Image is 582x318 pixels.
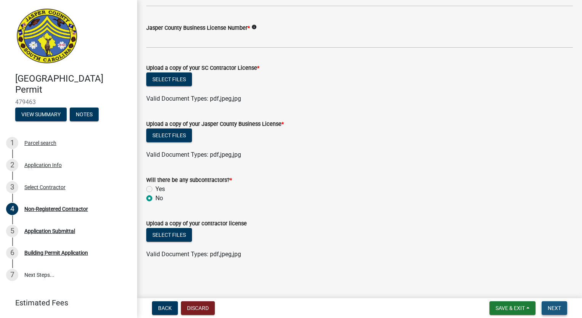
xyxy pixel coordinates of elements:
img: Jasper County, South Carolina [15,8,79,65]
div: 5 [6,225,18,237]
div: 7 [6,269,18,281]
h4: [GEOGRAPHIC_DATA] Permit [15,73,131,95]
span: Save & Exit [496,305,525,311]
wm-modal-confirm: Notes [70,112,99,118]
span: Valid Document Types: pdf,jpeg,jpg [146,151,241,158]
label: No [155,194,163,203]
button: View Summary [15,108,67,121]
button: Select files [146,228,192,242]
label: Upload a copy of your SC Contractor License [146,66,259,71]
label: Upload a copy of your Jasper County Business License [146,122,284,127]
span: 479463 [15,98,122,106]
label: Yes [155,185,165,194]
div: Parcel search [24,140,56,146]
label: Upload a copy of your contractor license [146,221,247,226]
span: Back [158,305,172,311]
div: Application Info [24,162,62,168]
button: Notes [70,108,99,121]
button: Select files [146,128,192,142]
a: Estimated Fees [6,295,125,310]
button: Save & Exit [489,301,536,315]
label: Will there be any subcontractors? [146,178,232,183]
div: Building Permit Application [24,250,88,255]
span: Valid Document Types: pdf,jpeg,jpg [146,95,241,102]
div: 6 [6,247,18,259]
wm-modal-confirm: Summary [15,112,67,118]
div: Select Contractor [24,185,66,190]
span: Next [548,305,561,311]
button: Back [152,301,178,315]
button: Select files [146,72,192,86]
div: 4 [6,203,18,215]
div: 3 [6,181,18,193]
div: Non-Registered Contractor [24,206,88,212]
i: info [251,24,257,30]
div: Application Submittal [24,228,75,234]
div: 2 [6,159,18,171]
button: Discard [181,301,215,315]
button: Next [542,301,567,315]
span: Valid Document Types: pdf,jpeg,jpg [146,251,241,258]
div: 1 [6,137,18,149]
label: Jasper County Business License Number [146,26,250,31]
